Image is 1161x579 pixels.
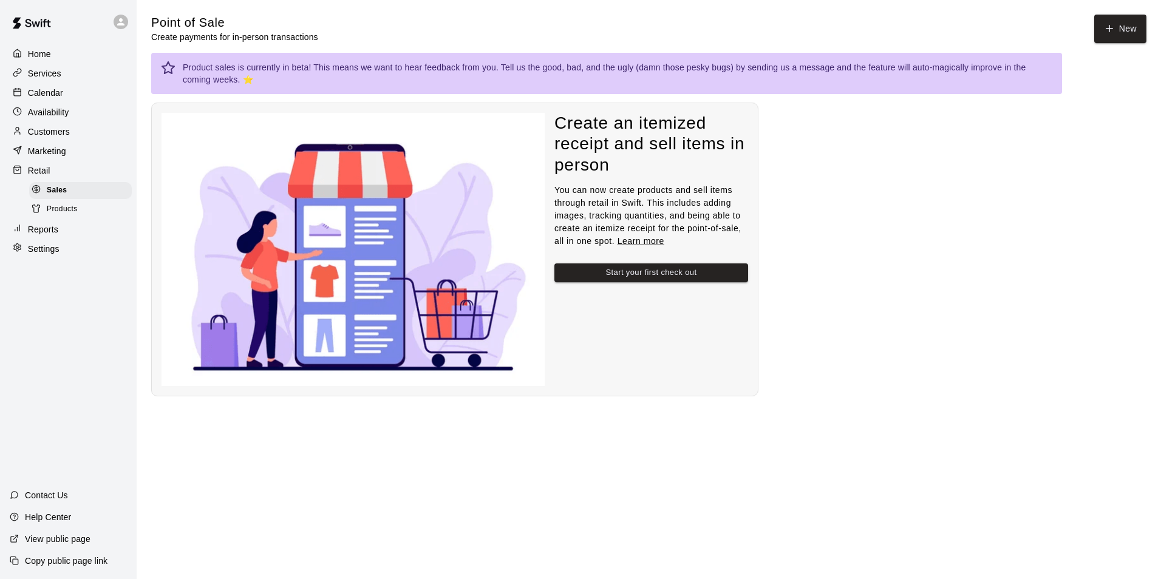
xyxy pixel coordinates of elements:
[28,164,50,177] p: Retail
[25,511,71,523] p: Help Center
[618,236,664,246] a: Learn more
[10,240,127,258] a: Settings
[151,31,318,43] p: Create payments for in-person transactions
[28,223,58,235] p: Reports
[162,113,545,387] img: Nothing to see here
[47,203,78,215] span: Products
[28,48,51,60] p: Home
[29,181,137,200] a: Sales
[747,63,834,72] a: sending us a message
[10,161,127,180] a: Retail
[183,56,1052,90] div: Product sales is currently in beta! This means we want to hear feedback from you. Tell us the goo...
[29,201,132,218] div: Products
[554,113,748,176] h4: Create an itemized receipt and sell items in person
[29,182,132,199] div: Sales
[10,103,127,121] a: Availability
[10,64,127,83] a: Services
[10,220,127,239] a: Reports
[28,243,60,255] p: Settings
[28,87,63,99] p: Calendar
[29,200,137,218] a: Products
[10,123,127,141] a: Customers
[10,45,127,63] a: Home
[10,142,127,160] a: Marketing
[28,145,66,157] p: Marketing
[25,489,68,501] p: Contact Us
[28,106,69,118] p: Availability
[28,126,70,138] p: Customers
[554,263,748,282] button: Start your first check out
[1094,15,1146,43] button: New
[10,84,127,102] a: Calendar
[25,533,90,545] p: View public page
[28,67,61,80] p: Services
[25,555,107,567] p: Copy public page link
[554,185,741,246] span: You can now create products and sell items through retail in Swift. This includes adding images, ...
[151,15,318,31] h5: Point of Sale
[47,185,67,197] span: Sales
